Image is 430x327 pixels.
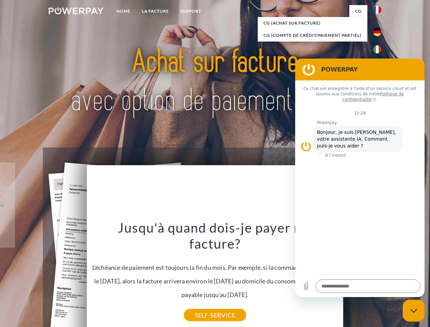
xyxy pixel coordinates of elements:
a: CG (Compte de crédit/paiement partiel) [258,29,367,42]
iframe: Fenêtre de messagerie [295,59,425,297]
a: Home [111,5,136,17]
a: SELF-SERVICE [184,309,246,321]
img: fr [373,6,381,14]
a: CG (achat sur facture) [258,17,367,29]
a: CG [349,5,367,17]
a: LA FACTURE [136,5,175,17]
img: logo-powerpay-white.svg [49,7,103,14]
img: de [373,28,381,36]
iframe: Bouton de lancement de la fenêtre de messagerie, conversation en cours [403,300,425,322]
a: Support [175,5,207,17]
img: it [373,45,381,53]
div: L'échéance de paiement est toujours la fin du mois. Par exemple, si la commande a été passée le [... [91,219,339,315]
h3: Jusqu'à quand dois-je payer ma facture? [91,219,339,252]
img: title-powerpay_fr.svg [65,33,365,130]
